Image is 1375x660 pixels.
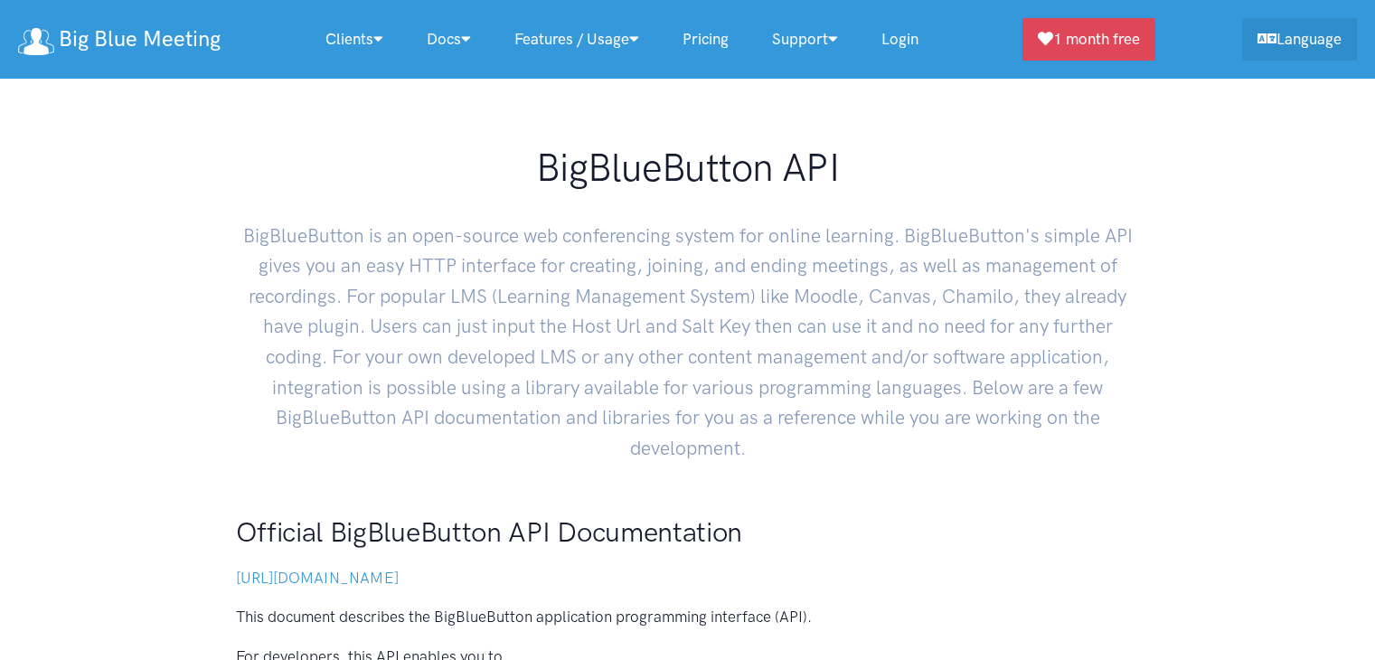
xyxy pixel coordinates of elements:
[236,605,1140,629] p: This document describes the BigBlueButton application programming interface (API).
[493,20,661,59] a: Features / Usage
[236,514,1140,552] h2: Official BigBlueButton API Documentation
[18,20,221,59] a: Big Blue Meeting
[1022,18,1155,61] a: 1 month free
[236,145,1140,192] h1: BigBlueButton API
[405,20,493,59] a: Docs
[661,20,750,59] a: Pricing
[18,28,54,55] img: logo
[236,569,399,587] a: [URL][DOMAIN_NAME]
[304,20,405,59] a: Clients
[1242,18,1357,61] a: Language
[236,206,1140,464] p: BigBlueButton is an open-source web conferencing system for online learning. BigBlueButton's simp...
[750,20,860,59] a: Support
[860,20,940,59] a: Login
